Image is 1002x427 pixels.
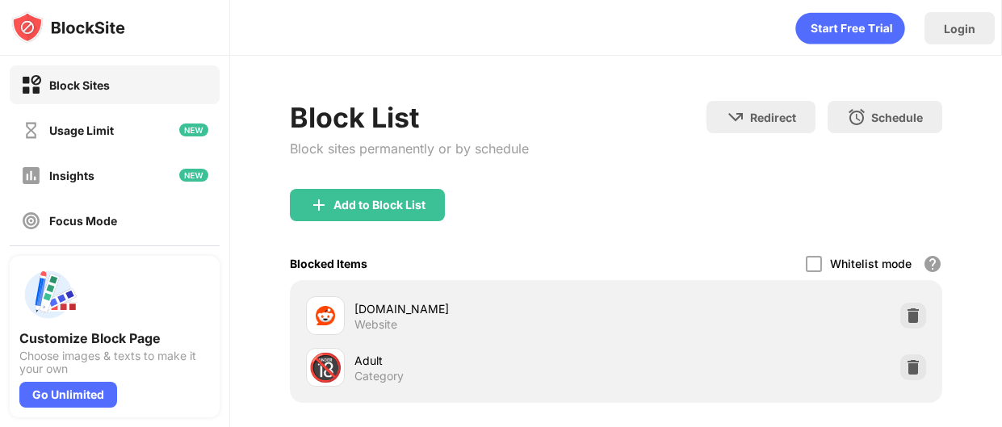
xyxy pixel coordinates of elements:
[19,330,210,346] div: Customize Block Page
[11,11,125,44] img: logo-blocksite.svg
[290,140,529,157] div: Block sites permanently or by schedule
[795,12,905,44] div: animation
[21,211,41,231] img: focus-off.svg
[308,351,342,384] div: 🔞
[19,266,78,324] img: push-custom-page.svg
[290,257,367,270] div: Blocked Items
[944,22,975,36] div: Login
[871,111,923,124] div: Schedule
[354,369,404,383] div: Category
[49,214,117,228] div: Focus Mode
[19,350,210,375] div: Choose images & texts to make it your own
[354,352,616,369] div: Adult
[750,111,796,124] div: Redirect
[290,101,529,134] div: Block List
[49,169,94,182] div: Insights
[21,75,41,95] img: block-on.svg
[179,169,208,182] img: new-icon.svg
[354,300,616,317] div: [DOMAIN_NAME]
[19,382,117,408] div: Go Unlimited
[316,306,335,325] img: favicons
[49,123,114,137] div: Usage Limit
[830,257,912,270] div: Whitelist mode
[354,317,397,332] div: Website
[21,165,41,186] img: insights-off.svg
[179,123,208,136] img: new-icon.svg
[333,199,426,211] div: Add to Block List
[49,78,110,92] div: Block Sites
[21,120,41,140] img: time-usage-off.svg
